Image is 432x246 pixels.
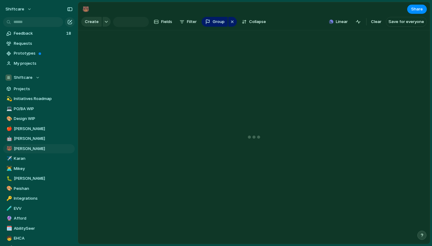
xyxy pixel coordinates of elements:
button: 🐻 [81,4,91,14]
span: Afford [14,215,73,221]
div: 🐻 [6,145,11,152]
div: 🎨Design WIP [3,114,75,123]
span: Projects [14,86,73,92]
span: Shiftcare [14,75,32,81]
span: Mikey [14,166,73,172]
div: 🧒 [6,235,11,242]
a: ✈️Karan [3,154,75,163]
span: Linear [336,19,348,25]
div: 💻 [6,105,11,112]
span: Integrations [14,195,73,202]
a: 🐛[PERSON_NAME] [3,174,75,183]
span: Fields [161,19,172,25]
button: Save for everyone [386,17,427,27]
span: Design WIP [14,116,73,122]
a: 🧒EHCA [3,234,75,243]
div: 🤖 [6,135,11,142]
a: Projects [3,84,75,94]
button: Clear [369,17,384,27]
a: 👨‍💻Mikey [3,164,75,173]
button: Share [407,5,427,14]
a: 🧪EVV [3,204,75,213]
span: [PERSON_NAME] [14,146,73,152]
span: Initiatives Roadmap [14,96,73,102]
a: 🎨Peishan [3,184,75,193]
span: Prototypes [14,50,73,56]
a: 💻PO/BA WIP [3,104,75,113]
a: 🍎[PERSON_NAME] [3,124,75,133]
span: [PERSON_NAME] [14,175,73,182]
button: Group [202,17,228,27]
span: Peishan [14,186,73,192]
span: shiftcare [6,6,24,12]
div: 💫 [6,95,11,102]
span: [PERSON_NAME] [14,126,73,132]
button: Filter [177,17,199,27]
button: 🎨 [6,186,12,192]
span: Group [213,19,225,25]
button: ✈️ [6,156,12,162]
div: 🎨 [6,115,11,122]
div: 🐛 [6,175,11,182]
a: 🐻[PERSON_NAME] [3,144,75,153]
button: 🧒 [6,235,12,241]
span: Save for everyone [388,19,424,25]
a: Prototypes [3,49,75,58]
button: Shiftcare [3,73,75,82]
a: 🔮Afford [3,214,75,223]
a: 🔑Integrations [3,194,75,203]
div: 🐻 [82,5,89,13]
button: 🔮 [6,215,12,221]
span: Create [85,19,99,25]
span: Collapse [249,19,266,25]
button: Linear [327,17,350,26]
div: 👨‍💻 [6,165,11,172]
span: Karan [14,156,73,162]
span: 18 [66,30,72,37]
div: 🗓️ [6,225,11,232]
span: PO/BA WIP [14,106,73,112]
span: Requests [14,40,73,47]
a: Requests [3,39,75,48]
button: 🐻 [6,146,12,152]
span: Filter [187,19,197,25]
button: 🔑 [6,195,12,202]
span: Clear [371,19,381,25]
span: My projects [14,60,73,67]
button: shiftcare [3,4,35,14]
button: 🍎 [6,126,12,132]
button: 💫 [6,96,12,102]
button: 🗓️ [6,225,12,232]
span: EVV [14,206,73,212]
button: 💻 [6,106,12,112]
span: EHCA [14,235,73,241]
a: 🗓️AbilitySeer [3,224,75,233]
a: 🤖[PERSON_NAME] [3,134,75,143]
span: AbilitySeer [14,225,73,232]
a: 💫Initiatives Roadmap [3,94,75,103]
button: 🎨 [6,116,12,122]
div: 🍎 [6,125,11,132]
div: ✈️ [6,155,11,162]
a: Feedback18 [3,29,75,38]
div: 🎨 [6,185,11,192]
div: 🔮 [6,215,11,222]
button: Collapse [239,17,268,27]
button: 🧪 [6,206,12,212]
button: Fields [151,17,175,27]
a: My projects [3,59,75,68]
button: 👨‍💻 [6,166,12,172]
